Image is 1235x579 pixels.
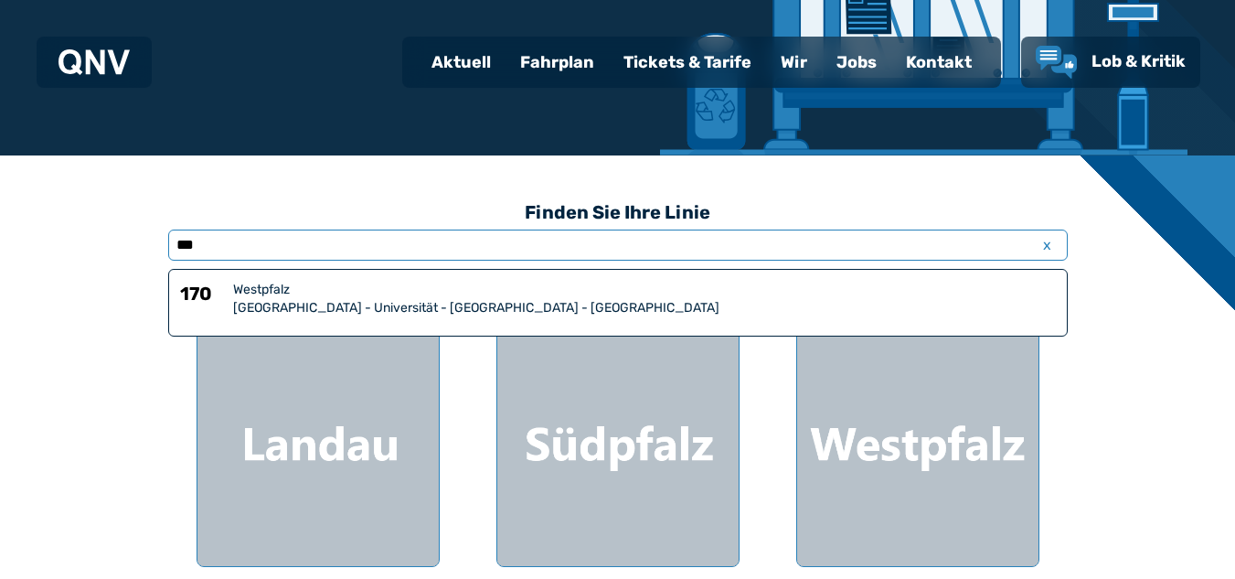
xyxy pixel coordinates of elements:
a: Tickets & Tarife [609,38,766,86]
a: Kontakt [891,38,986,86]
div: Westpfalz [233,281,1056,299]
a: Landau Region Landau [197,280,440,567]
a: Jobs [822,38,891,86]
a: QNV Logo [59,44,130,80]
span: x [1035,234,1060,256]
a: Fahrplan [506,38,609,86]
a: Lob & Kritik [1036,46,1186,79]
a: Aktuell [417,38,506,86]
h6: 170 [180,281,226,317]
h3: Finden Sie Ihre Linie [168,192,1068,232]
a: Westpfalz Region Westpfalz [796,280,1039,567]
div: [GEOGRAPHIC_DATA] - Universität - [GEOGRAPHIC_DATA] - [GEOGRAPHIC_DATA] [233,299,1056,317]
a: [GEOGRAPHIC_DATA] Region Südpfalz [496,280,740,567]
a: Wir [766,38,822,86]
span: Lob & Kritik [1091,51,1186,71]
img: QNV Logo [59,49,130,75]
